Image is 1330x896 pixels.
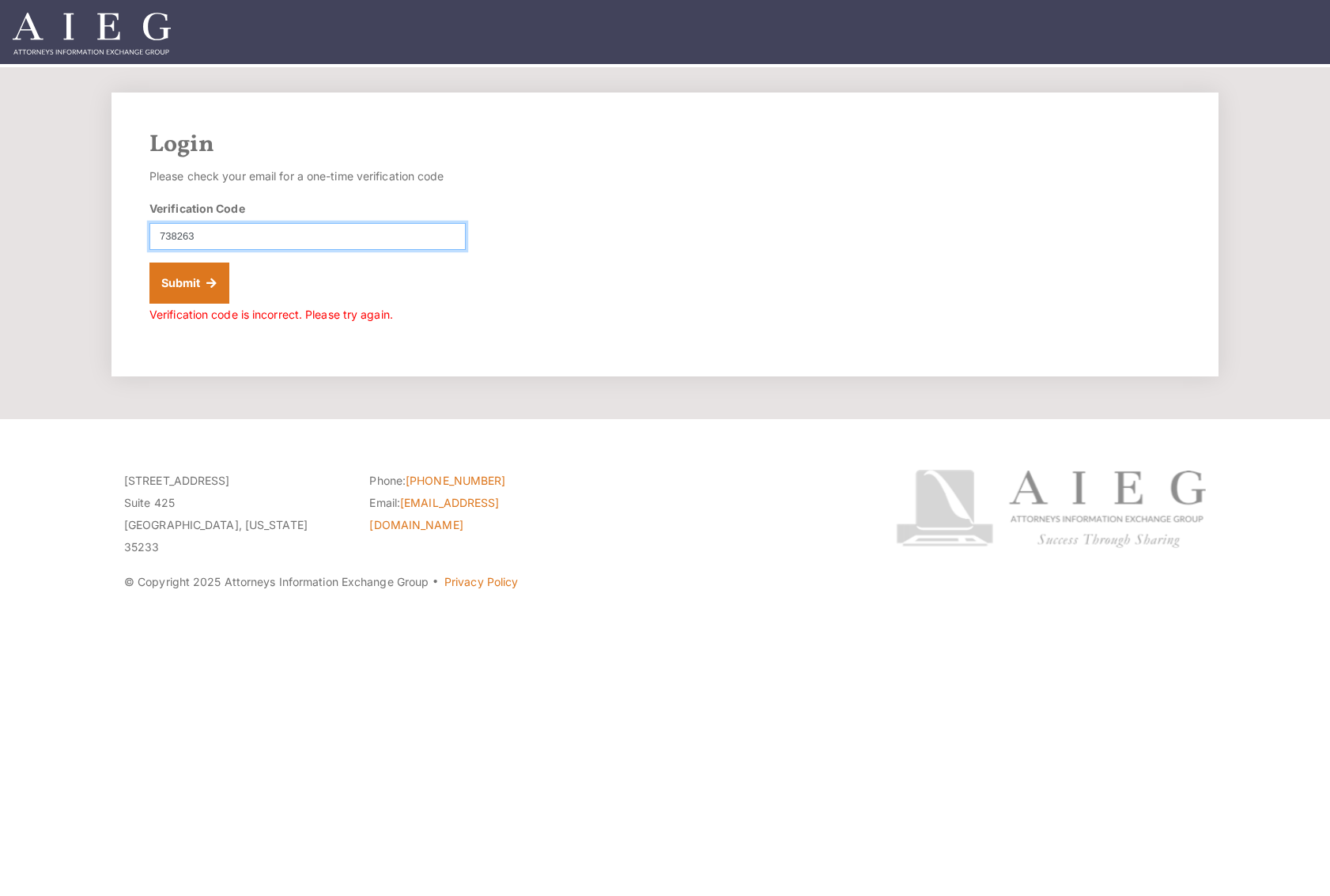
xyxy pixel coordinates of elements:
h2: Login [149,130,1181,159]
img: Attorneys Information Exchange Group logo [896,470,1206,548]
a: [EMAIL_ADDRESS][DOMAIN_NAME] [369,496,499,531]
button: Submit [149,263,229,304]
img: Attorneys Information Exchange Group [13,13,171,55]
span: Verification code is incorrect. Please try again. [149,308,393,321]
li: Email: [369,492,591,536]
li: Phone: [369,470,591,492]
label: Verification Code [149,200,245,217]
p: Please check your email for a one-time verification code [149,165,466,187]
p: © Copyright 2025 Attorneys Information Exchange Group [124,571,837,593]
span: · [432,581,439,589]
p: [STREET_ADDRESS] Suite 425 [GEOGRAPHIC_DATA], [US_STATE] 35233 [124,470,346,558]
a: [PHONE_NUMBER] [406,474,505,487]
a: Privacy Policy [444,575,518,588]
